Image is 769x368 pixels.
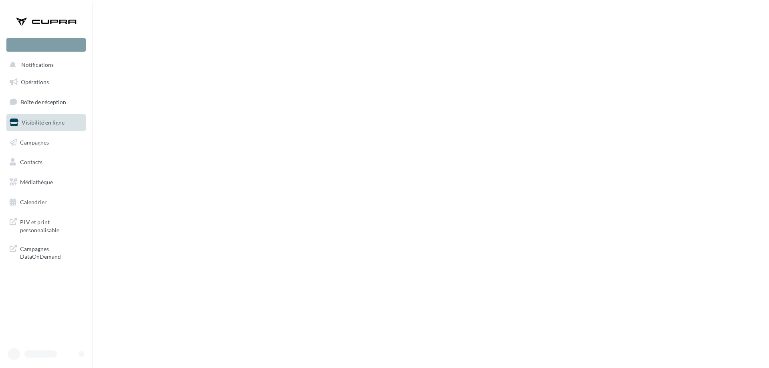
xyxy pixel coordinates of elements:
[20,139,49,145] span: Campagnes
[5,194,87,211] a: Calendrier
[5,93,87,111] a: Boîte de réception
[20,217,83,234] span: PLV et print personnalisable
[5,134,87,151] a: Campagnes
[20,199,47,205] span: Calendrier
[20,159,42,165] span: Contacts
[5,74,87,90] a: Opérations
[22,119,64,126] span: Visibilité en ligne
[5,213,87,237] a: PLV et print personnalisable
[21,62,54,68] span: Notifications
[5,174,87,191] a: Médiathèque
[20,179,53,185] span: Médiathèque
[21,78,49,85] span: Opérations
[20,99,66,105] span: Boîte de réception
[5,114,87,131] a: Visibilité en ligne
[5,240,87,264] a: Campagnes DataOnDemand
[6,38,86,52] div: Nouvelle campagne
[5,154,87,171] a: Contacts
[20,243,83,261] span: Campagnes DataOnDemand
